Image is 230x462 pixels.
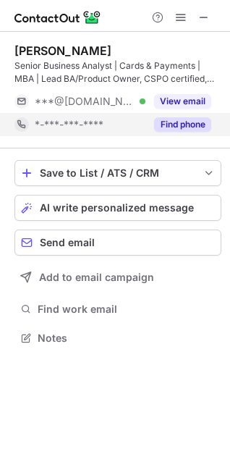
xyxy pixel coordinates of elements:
[14,328,221,348] button: Notes
[154,94,211,109] button: Reveal Button
[35,95,135,108] span: ***@[DOMAIN_NAME]
[154,117,211,132] button: Reveal Button
[39,272,154,283] span: Add to email campaign
[14,160,221,186] button: save-profile-one-click
[14,43,111,58] div: [PERSON_NAME]
[14,195,221,221] button: AI write personalized message
[14,264,221,290] button: Add to email campaign
[14,59,221,85] div: Senior Business Analyst | Cards & Payments | MBA | Lead BA/Product Owner, CSPO certified, Card Is...
[14,9,101,26] img: ContactOut v5.3.10
[38,332,216,345] span: Notes
[14,230,221,256] button: Send email
[38,303,216,316] span: Find work email
[14,299,221,319] button: Find work email
[40,167,196,179] div: Save to List / ATS / CRM
[40,202,194,214] span: AI write personalized message
[40,237,95,248] span: Send email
